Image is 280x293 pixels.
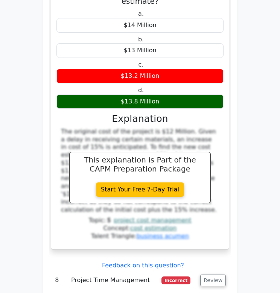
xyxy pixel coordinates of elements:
div: $13.8 Million [56,94,224,109]
div: Talent Triangle: [56,217,224,240]
a: cost estimation [130,225,177,232]
div: $13.2 Million [56,69,224,83]
span: c. [138,61,144,68]
a: project cost management [114,217,191,224]
a: business acumen [137,232,189,240]
span: Incorrect [161,276,190,284]
td: Project Time Management [65,270,157,291]
span: a. [138,10,144,17]
button: Review [200,275,226,286]
span: d. [138,87,144,94]
h3: Explanation [61,113,219,124]
div: $13 Million [56,43,224,58]
div: Topic: [56,217,224,225]
div: $14 Million [56,18,224,33]
a: Feedback on this question? [102,262,184,269]
a: Start Your Free 7-Day Trial [96,182,184,197]
div: Concept: [56,225,224,232]
div: The original cost of the project is $12 Million. Given a delay in receiving certain materials, an... [61,128,219,214]
span: b. [138,36,144,43]
td: 8 [49,270,65,291]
